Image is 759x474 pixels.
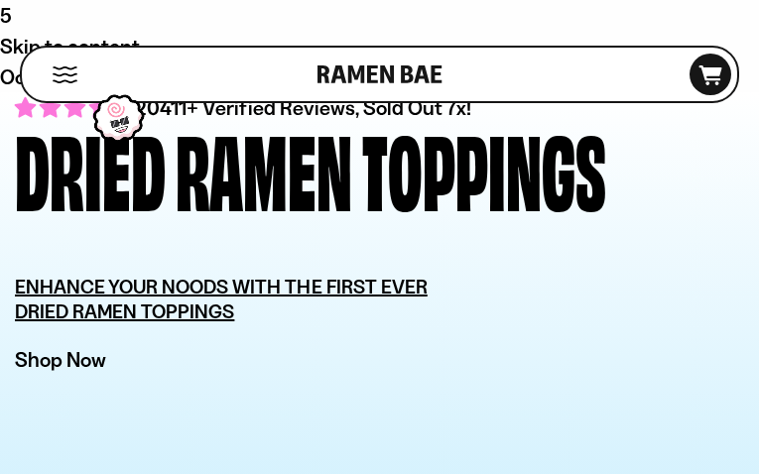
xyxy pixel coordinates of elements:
[176,123,352,208] div: Ramen
[15,123,166,208] div: Dried
[86,87,151,150] img: Ramen_Bae_just_LOGO_filled_in_no_background_pdf_1_2.png
[52,66,78,83] button: Mobile Menu Trigger
[15,347,106,372] a: Shop Now
[15,275,428,323] u: ENHANCE YOUR NOODS WITH THE FIRST EVER DRIED RAMEN TOPPINGS
[362,123,606,208] div: Toppings
[317,48,443,101] img: The Ramen Bae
